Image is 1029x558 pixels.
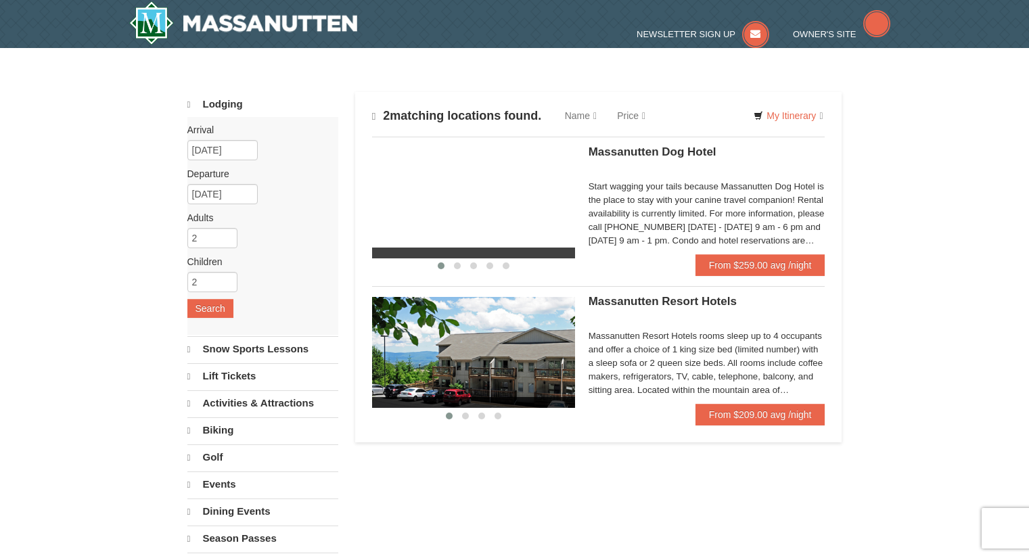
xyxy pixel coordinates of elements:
img: Massanutten Resort Logo [129,1,358,45]
a: My Itinerary [745,106,831,126]
span: Massanutten Dog Hotel [589,145,716,158]
a: Massanutten Resort [129,1,358,45]
a: From $259.00 avg /night [695,254,825,276]
label: Departure [187,167,328,181]
a: Golf [187,444,338,470]
a: Name [555,102,607,129]
span: Massanutten Resort Hotels [589,295,737,308]
a: From $209.00 avg /night [695,404,825,425]
a: Activities & Attractions [187,390,338,416]
a: Season Passes [187,526,338,551]
label: Children [187,255,328,269]
a: Snow Sports Lessons [187,336,338,362]
div: Massanutten Resort Hotels rooms sleep up to 4 occupants and offer a choice of 1 king size bed (li... [589,329,825,397]
button: Search [187,299,233,318]
a: Lift Tickets [187,363,338,389]
div: Start wagging your tails because Massanutten Dog Hotel is the place to stay with your canine trav... [589,180,825,248]
a: Newsletter Sign Up [637,29,769,39]
a: Lodging [187,92,338,117]
span: Owner's Site [793,29,856,39]
a: Price [607,102,656,129]
label: Adults [187,211,328,225]
label: Arrival [187,123,328,137]
span: Newsletter Sign Up [637,29,735,39]
a: Events [187,471,338,497]
a: Owner's Site [793,29,890,39]
a: Dining Events [187,498,338,524]
a: Biking [187,417,338,443]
